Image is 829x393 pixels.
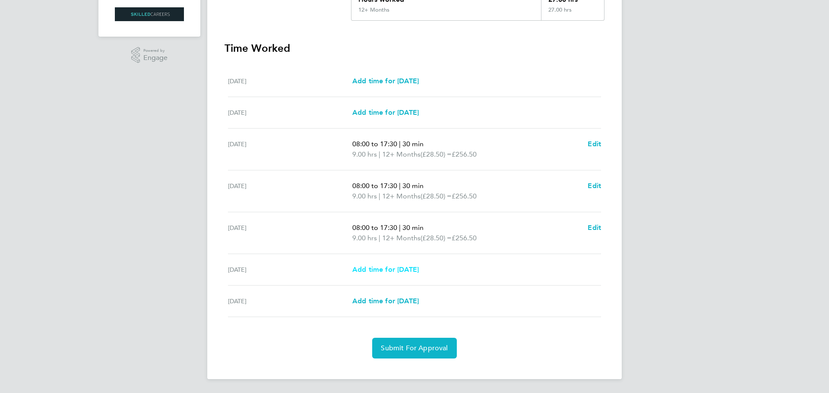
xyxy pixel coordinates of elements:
[143,47,168,54] span: Powered by
[588,182,601,190] span: Edit
[228,107,352,118] div: [DATE]
[452,150,477,158] span: £256.50
[402,140,424,148] span: 30 min
[109,7,190,21] a: Go to home page
[352,297,419,305] span: Add time for [DATE]
[421,234,452,242] span: (£28.50) =
[228,264,352,275] div: [DATE]
[402,182,424,190] span: 30 min
[228,296,352,306] div: [DATE]
[588,223,601,233] a: Edit
[352,296,419,306] a: Add time for [DATE]
[382,233,421,243] span: 12+ Months
[379,150,380,158] span: |
[228,223,352,243] div: [DATE]
[115,7,184,21] img: skilledcareers-logo-retina.png
[421,150,452,158] span: (£28.50) =
[352,182,397,190] span: 08:00 to 17:30
[352,77,419,85] span: Add time for [DATE]
[228,139,352,160] div: [DATE]
[379,234,380,242] span: |
[143,54,168,62] span: Engage
[352,192,377,200] span: 9.00 hrs
[131,47,168,63] a: Powered byEngage
[399,223,401,232] span: |
[588,223,601,232] span: Edit
[228,76,352,86] div: [DATE]
[352,140,397,148] span: 08:00 to 17:30
[541,6,604,20] div: 27.00 hrs
[402,223,424,232] span: 30 min
[352,265,419,274] span: Add time for [DATE]
[588,181,601,191] a: Edit
[352,264,419,275] a: Add time for [DATE]
[358,6,389,13] div: 12+ Months
[452,234,477,242] span: £256.50
[452,192,477,200] span: £256.50
[382,149,421,160] span: 12+ Months
[588,140,601,148] span: Edit
[372,338,456,358] button: Submit For Approval
[352,223,397,232] span: 08:00 to 17:30
[399,182,401,190] span: |
[352,234,377,242] span: 9.00 hrs
[352,76,419,86] a: Add time for [DATE]
[228,181,352,201] div: [DATE]
[381,344,448,352] span: Submit For Approval
[225,41,604,55] h3: Time Worked
[352,107,419,118] a: Add time for [DATE]
[421,192,452,200] span: (£28.50) =
[399,140,401,148] span: |
[352,108,419,116] span: Add time for [DATE]
[382,191,421,201] span: 12+ Months
[379,192,380,200] span: |
[352,150,377,158] span: 9.00 hrs
[588,139,601,149] a: Edit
